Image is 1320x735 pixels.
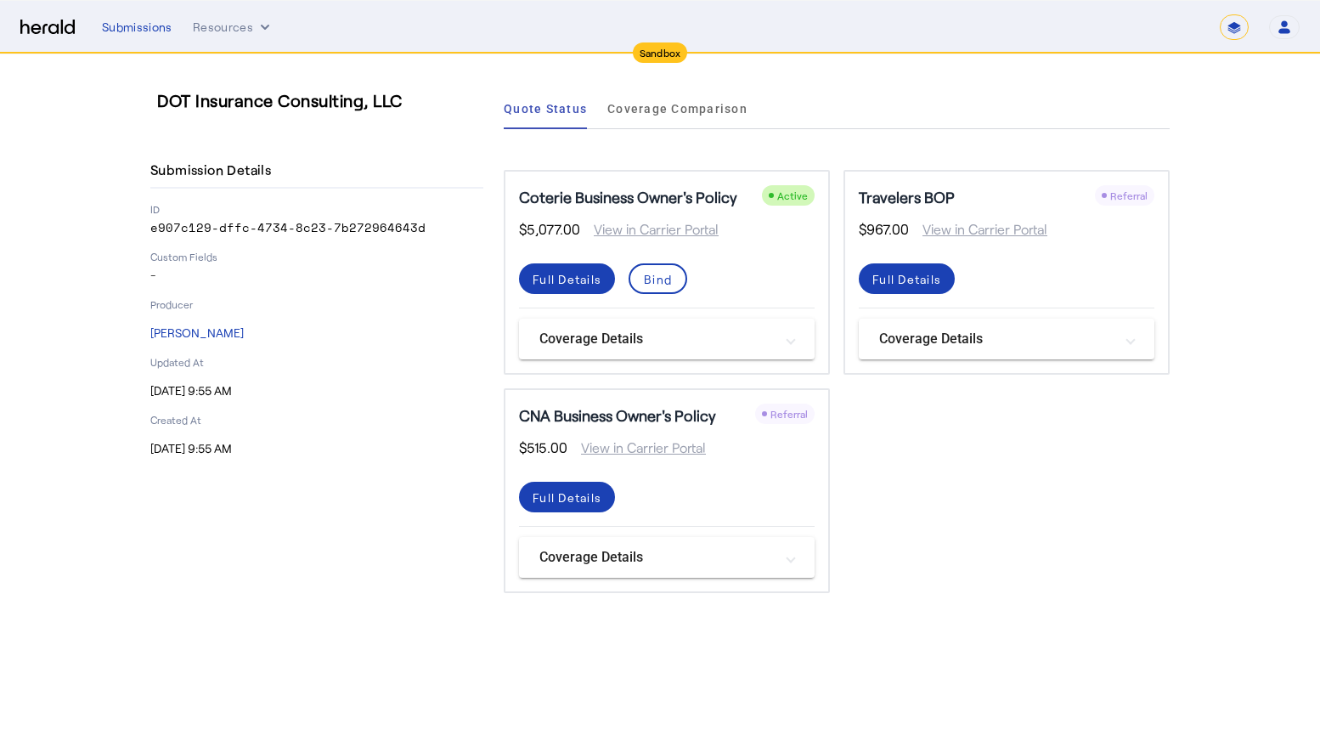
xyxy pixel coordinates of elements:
span: $5,077.00 [519,219,580,240]
button: Full Details [519,482,615,512]
a: Coverage Comparison [607,88,747,129]
h5: Travelers BOP [859,185,955,209]
span: Referral [770,408,808,420]
button: Resources dropdown menu [193,19,274,36]
span: $967.00 [859,219,909,240]
p: [PERSON_NAME] [150,325,483,342]
h4: Submission Details [150,160,278,180]
span: View in Carrier Portal [909,219,1047,240]
div: Full Details [533,270,601,288]
button: Bind [629,263,687,294]
mat-panel-title: Coverage Details [879,329,1114,349]
mat-panel-title: Coverage Details [539,547,774,568]
p: Custom Fields [150,250,483,263]
p: Created At [150,413,483,427]
div: Full Details [872,270,941,288]
mat-expansion-panel-header: Coverage Details [519,537,815,578]
span: Referral [1110,189,1148,201]
p: ID [150,202,483,216]
h3: DOT Insurance Consulting, LLC [157,88,490,112]
span: Active [777,189,808,201]
a: Quote Status [504,88,587,129]
p: e907c129-dffc-4734-8c23-7b272964643d [150,219,483,236]
span: View in Carrier Portal [567,438,706,458]
button: Full Details [859,263,955,294]
p: [DATE] 9:55 AM [150,440,483,457]
div: Full Details [533,489,601,506]
p: - [150,267,483,284]
h5: CNA Business Owner's Policy [519,404,716,427]
div: Submissions [102,19,172,36]
mat-expansion-panel-header: Coverage Details [859,319,1154,359]
p: [DATE] 9:55 AM [150,382,483,399]
h5: Coterie Business Owner's Policy [519,185,737,209]
p: Updated At [150,355,483,369]
mat-panel-title: Coverage Details [539,329,774,349]
img: Herald Logo [20,20,75,36]
button: Full Details [519,263,615,294]
p: Producer [150,297,483,311]
span: $515.00 [519,438,567,458]
span: Quote Status [504,103,587,115]
mat-expansion-panel-header: Coverage Details [519,319,815,359]
div: Bind [644,270,672,288]
div: Sandbox [633,42,688,63]
span: Coverage Comparison [607,103,747,115]
span: View in Carrier Portal [580,219,719,240]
